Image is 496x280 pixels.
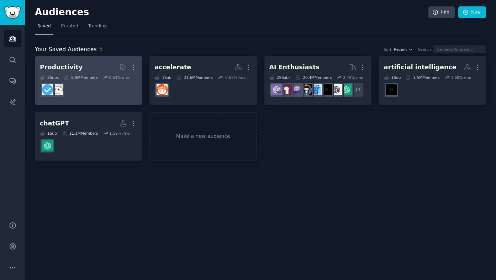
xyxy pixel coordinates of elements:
[384,63,457,72] div: artificial intelligence
[224,75,246,80] div: -0.03 % /mo
[291,84,302,95] img: ChatGPTPromptGenius
[349,82,364,97] div: + 17
[271,84,282,95] img: ChatGPTPro
[58,21,81,35] a: Curated
[384,75,401,80] div: 1 Sub
[52,84,63,95] img: productivity
[4,6,21,19] img: GummySearch logo
[341,84,352,95] img: ChatGPT
[176,75,213,80] div: 21.6M Members
[458,6,486,18] a: New
[88,23,107,29] span: Trending
[86,21,109,35] a: Trending
[40,75,59,80] div: 2 Sub s
[99,46,103,53] span: 5
[428,6,455,18] a: Info
[149,112,257,161] a: Make a new audience
[295,75,332,80] div: 20.4M Members
[154,75,172,80] div: 1 Sub
[321,84,332,95] img: ArtificialInteligence
[157,84,168,95] img: Futurology
[35,112,142,161] a: chatGPT1Sub11.1MMembers1.59% /moChatGPT
[384,47,392,52] div: Sort
[42,84,53,95] img: getdisciplined
[264,56,371,105] a: AI Enthusiasts25Subs20.4MMembers2.45% /mo+17ChatGPTOpenAIArtificialInteligenceartificialaiArtChat...
[418,47,431,52] div: Search
[406,75,439,80] div: 1.5M Members
[35,21,53,35] a: Saved
[40,131,57,136] div: 1 Sub
[331,84,342,95] img: OpenAI
[433,45,486,53] input: Audience/Subreddit
[40,63,83,72] div: Productivity
[301,84,312,95] img: aiArt
[35,45,97,54] span: Your Saved Audiences
[269,63,320,72] div: AI Enthusiasts
[37,23,51,29] span: Saved
[35,56,142,105] a: Productivity2Subs6.0MMembers0.63% /moproductivitygetdisciplined
[394,47,407,52] span: Recent
[154,63,191,72] div: accelerate
[394,47,413,52] button: Recent
[62,131,98,136] div: 11.1M Members
[35,7,428,18] h2: Audiences
[343,75,363,80] div: 2.45 % /mo
[269,75,291,80] div: 25 Sub s
[149,56,257,105] a: accelerate1Sub21.6MMembers-0.03% /moFuturology
[379,56,486,105] a: artificial intelligence1Sub1.5MMembers1.69% /moArtificialInteligence
[61,23,78,29] span: Curated
[451,75,471,80] div: 1.69 % /mo
[281,84,292,95] img: LocalLLaMA
[109,131,130,136] div: 1.59 % /mo
[386,84,397,95] img: ArtificialInteligence
[109,75,129,80] div: 0.63 % /mo
[40,119,69,128] div: chatGPT
[311,84,322,95] img: artificial
[42,140,53,151] img: ChatGPT
[64,75,97,80] div: 6.0M Members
